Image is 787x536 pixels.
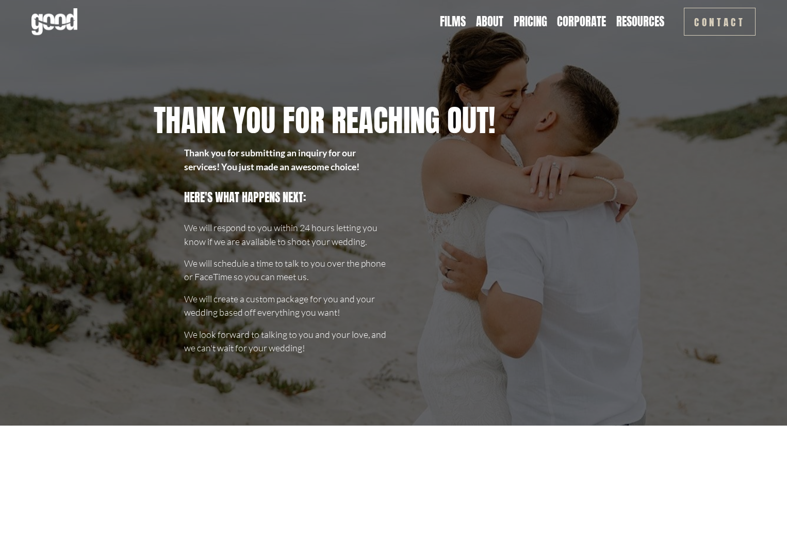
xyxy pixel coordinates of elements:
p: We will schedule a time to talk to you over the phone or FaceTime so you can meet us. [184,256,390,284]
a: Contact [684,8,756,36]
a: About [476,14,503,30]
p: We will create a custom package for you and your wedding based off everything you want! [184,292,390,319]
a: Pricing [514,14,547,30]
p: We will respond to you within 24 hours letting you know if we are available to shoot your wedding. [184,221,390,248]
span: Resources [616,15,664,29]
h2: Thank You For Reaching Out! [154,104,542,136]
p: We look forward to talking to you and your love, and we can't wait for your wedding! [184,328,390,355]
a: Corporate [557,14,606,30]
strong: Thank you for submitting an inquiry for our services! You just made an awesome choice! [184,148,359,172]
img: Good Feeling Films [31,8,77,35]
a: Films [440,14,466,30]
h4: Here's what happens next: [184,191,390,204]
a: folder dropdown [616,14,664,30]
